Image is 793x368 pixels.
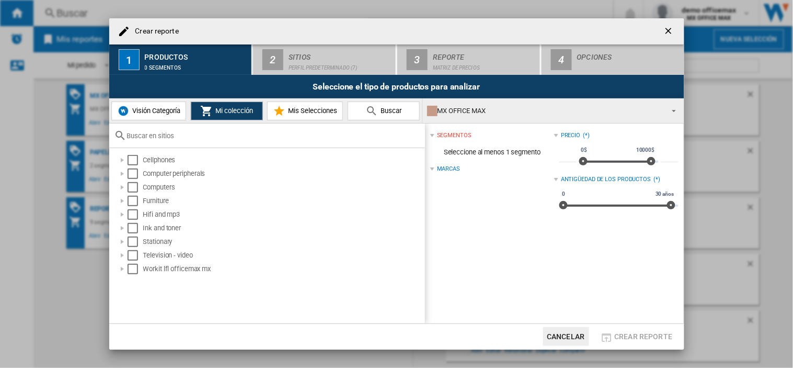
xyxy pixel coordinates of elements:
button: Cancelar [543,327,589,346]
span: 0 [560,190,567,198]
button: Mis Selecciones [267,102,343,120]
span: Mis Selecciones [285,107,337,115]
md-checkbox: Select [128,169,143,179]
div: Ink and toner [143,223,423,233]
md-checkbox: Select [128,250,143,261]
ng-md-icon: getI18NText('BUTTONS.CLOSE_DIALOG') [663,26,676,38]
div: Computers [143,182,423,193]
button: Buscar [348,102,420,120]
button: 3 Reporte Matriz de precios [397,44,541,75]
md-checkbox: Select [128,182,143,193]
button: Crear reporte [597,327,676,346]
button: 4 Opciones [542,44,684,75]
div: Opciones [577,49,680,60]
img: wiser-icon-blue.png [117,105,130,117]
md-checkbox: Select [128,196,143,206]
div: MX OFFICE MAX [427,104,663,118]
div: Computer peripherals [143,169,423,179]
button: 2 Sitios Perfil predeterminado (7) [253,44,397,75]
span: 30 años [654,190,675,198]
span: Mi colección [213,107,253,115]
div: Stationary [143,237,423,247]
div: Productos [145,49,248,60]
div: Marcas [437,165,460,173]
h4: Crear reporte [130,26,179,37]
input: Buscar en sitios [127,132,420,140]
span: 0$ [579,146,589,154]
div: Sitios [289,49,392,60]
div: 1 [119,49,140,70]
md-checkbox: Select [128,155,143,165]
span: Seleccione al menos 1 segmento [430,142,554,162]
div: 3 [407,49,428,70]
div: Perfil predeterminado (7) [289,60,392,71]
div: 4 [551,49,572,70]
div: Workit lfl officemax mx [143,264,423,274]
span: Buscar [378,107,402,115]
div: Cellphones [143,155,423,165]
button: Visión Categoría [111,102,186,120]
span: 10000$ [635,146,656,154]
div: Seleccione el tipo de productos para analizar [109,75,684,98]
button: Mi colección [191,102,263,120]
md-checkbox: Select [128,237,143,247]
div: 2 [262,49,283,70]
button: 1 Productos 0 segmentos [109,44,253,75]
div: segmentos [437,131,472,140]
div: Furniture [143,196,423,206]
button: getI18NText('BUTTONS.CLOSE_DIALOG') [659,21,680,42]
div: 0 segmentos [145,60,248,71]
div: Antigüedad de los productos [561,175,651,184]
div: Reporte [433,49,536,60]
span: Crear reporte [615,332,673,341]
md-checkbox: Select [128,264,143,274]
div: Matriz de precios [433,60,536,71]
md-checkbox: Select [128,223,143,233]
div: Television - video [143,250,423,261]
div: Hifi and mp3 [143,209,423,220]
md-checkbox: Select [128,209,143,220]
span: Visión Categoría [130,107,180,115]
div: Precio [561,131,580,140]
